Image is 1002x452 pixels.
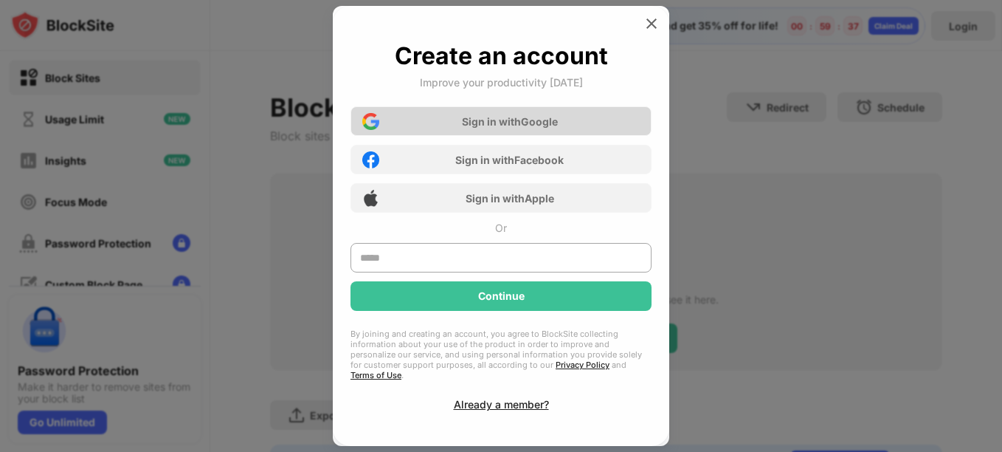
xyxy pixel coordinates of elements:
a: Privacy Policy [556,360,609,370]
div: Continue [478,290,525,302]
a: Terms of Use [350,370,401,380]
img: facebook-icon.png [362,151,379,168]
div: Sign in with Facebook [455,154,564,166]
div: Create an account [395,41,608,70]
div: Sign in with Google [462,115,558,128]
img: google-icon.png [362,113,379,130]
div: Improve your productivity [DATE] [420,76,583,89]
div: Sign in with Apple [466,192,554,205]
div: Already a member? [454,398,549,411]
img: apple-icon.png [362,190,379,207]
div: By joining and creating an account, you agree to BlockSite collecting information about your use ... [350,329,652,380]
div: Or [495,222,507,234]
